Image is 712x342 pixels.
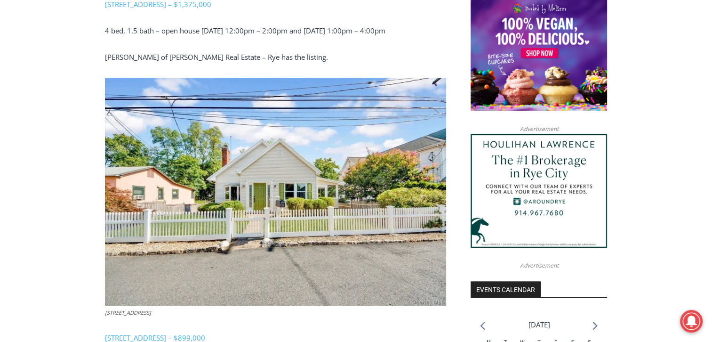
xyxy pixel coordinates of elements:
div: "Chef [PERSON_NAME] omakase menu is nirvana for lovers of great Japanese food." [96,59,134,113]
span: 4 bed, 1.5 bath – open house [DATE] 12:00pm – 2:00pm and [DATE] 1:00pm – 4:00pm [105,26,385,35]
a: Next month [592,321,598,330]
a: Open Tues. - Sun. [PHONE_NUMBER] [0,95,95,117]
h2: Events Calendar [471,281,541,297]
li: [DATE] [528,318,550,331]
h4: Book [PERSON_NAME]'s Good Humor for Your Event [287,10,328,36]
span: Intern @ [DOMAIN_NAME] [246,94,436,115]
div: No Generators on Trucks so No Noise or Pollution [62,17,232,26]
figcaption: [STREET_ADDRESS] [105,309,446,317]
a: Previous month [480,321,485,330]
a: Intern @ [DOMAIN_NAME] [226,91,456,117]
span: [PERSON_NAME] of [PERSON_NAME] Real Estate – Rye has the listing. [105,52,328,62]
a: Book [PERSON_NAME]'s Good Humor for Your Event [280,3,340,43]
div: Apply Now <> summer and RHS senior internships available [238,0,445,91]
img: 32 Ridgeland Terrace, Rye [105,78,446,306]
span: Advertisement [510,261,568,270]
span: Open Tues. - Sun. [PHONE_NUMBER] [3,97,92,133]
span: Advertisement [510,124,568,133]
img: Houlihan Lawrence The #1 Brokerage in Rye City [471,134,607,248]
